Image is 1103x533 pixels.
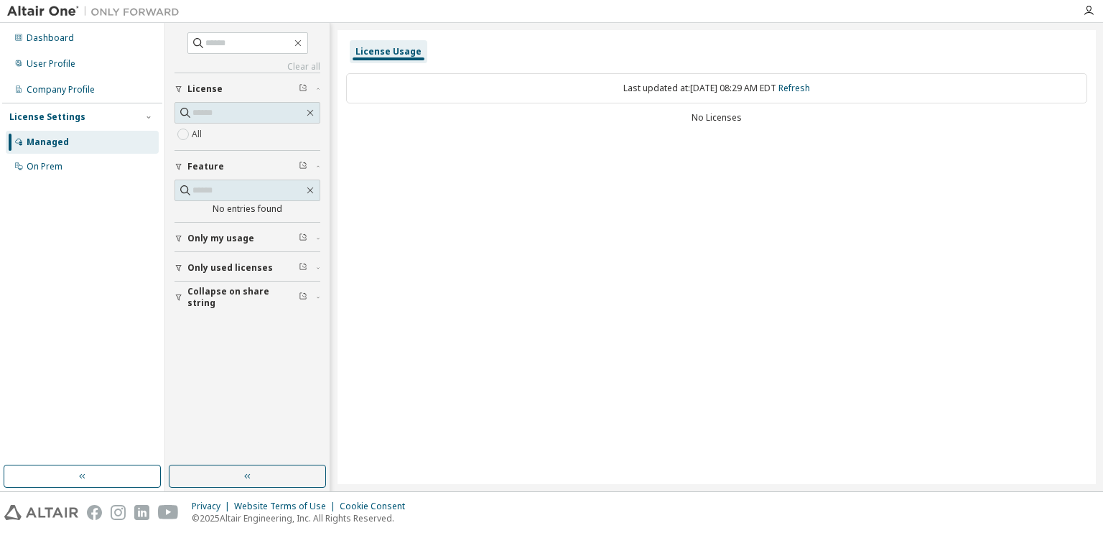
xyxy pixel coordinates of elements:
a: Refresh [778,82,810,94]
button: Only my usage [174,223,320,254]
span: Collapse on share string [187,286,299,309]
button: License [174,73,320,105]
a: Clear all [174,61,320,73]
div: User Profile [27,58,75,70]
div: Managed [27,136,69,148]
div: Cookie Consent [340,501,414,512]
div: License Usage [355,46,422,57]
img: Altair One [7,4,187,19]
img: altair_logo.svg [4,505,78,520]
div: Dashboard [27,32,74,44]
span: Clear filter [299,292,307,303]
p: © 2025 Altair Engineering, Inc. All Rights Reserved. [192,512,414,524]
div: Website Terms of Use [234,501,340,512]
div: Last updated at: [DATE] 08:29 AM EDT [346,73,1087,103]
img: linkedin.svg [134,505,149,520]
div: On Prem [27,161,62,172]
button: Only used licenses [174,252,320,284]
span: Only my usage [187,233,254,244]
span: Only used licenses [187,262,273,274]
span: Feature [187,161,224,172]
img: instagram.svg [111,505,126,520]
label: All [192,126,205,143]
span: License [187,83,223,95]
div: Privacy [192,501,234,512]
div: License Settings [9,111,85,123]
span: Clear filter [299,83,307,95]
button: Collapse on share string [174,282,320,313]
div: No Licenses [346,112,1087,124]
span: Clear filter [299,161,307,172]
div: No entries found [174,203,320,215]
div: Company Profile [27,84,95,96]
span: Clear filter [299,233,307,244]
span: Clear filter [299,262,307,274]
img: facebook.svg [87,505,102,520]
img: youtube.svg [158,505,179,520]
button: Feature [174,151,320,182]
